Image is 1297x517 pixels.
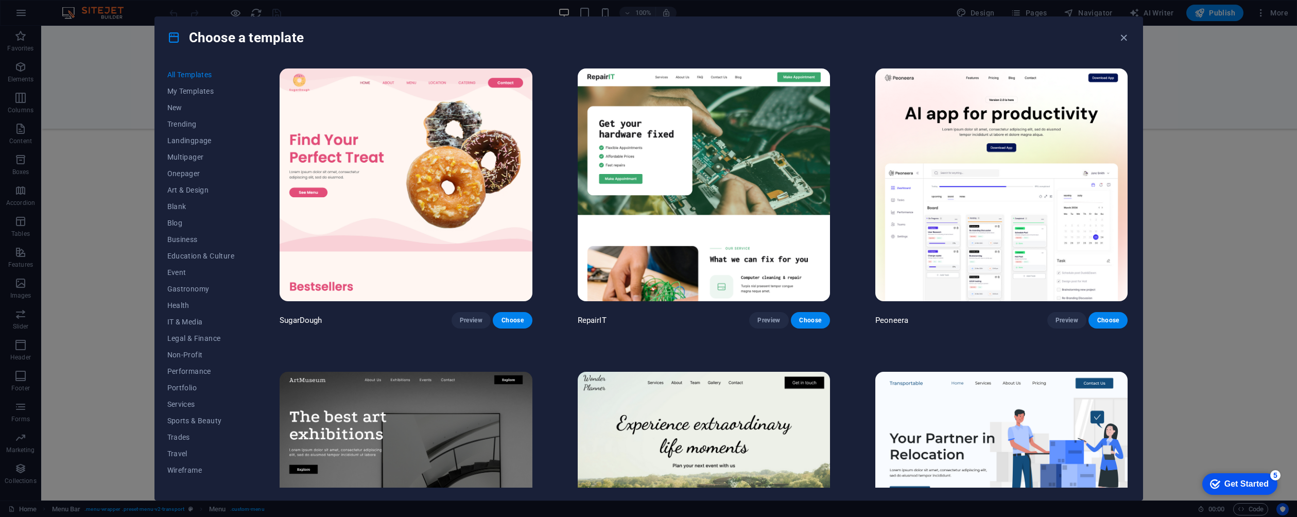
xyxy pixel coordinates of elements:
[875,68,1128,301] img: Peoneera
[493,312,532,329] button: Choose
[167,186,235,194] span: Art & Design
[167,462,235,478] button: Wireframe
[749,312,788,329] button: Preview
[167,83,235,99] button: My Templates
[167,153,235,161] span: Multipager
[280,315,322,325] p: SugarDough
[167,380,235,396] button: Portfolio
[1088,312,1128,329] button: Choose
[167,301,235,309] span: Health
[167,99,235,116] button: New
[280,68,532,301] img: SugarDough
[1047,312,1086,329] button: Preview
[167,116,235,132] button: Trending
[167,417,235,425] span: Sports & Beauty
[167,169,235,178] span: Onepager
[1056,316,1078,324] span: Preview
[167,318,235,326] span: IT & Media
[167,136,235,145] span: Landingpage
[167,231,235,248] button: Business
[76,2,87,12] div: 5
[501,316,524,324] span: Choose
[167,351,235,359] span: Non-Profit
[167,297,235,314] button: Health
[167,219,235,227] span: Blog
[8,5,83,27] div: Get Started 5 items remaining, 0% complete
[167,87,235,95] span: My Templates
[167,396,235,412] button: Services
[167,66,235,83] button: All Templates
[167,445,235,462] button: Travel
[167,334,235,342] span: Legal & Finance
[167,412,235,429] button: Sports & Beauty
[167,235,235,244] span: Business
[167,466,235,474] span: Wireframe
[875,315,908,325] p: Peoneera
[167,104,235,112] span: New
[167,71,235,79] span: All Templates
[167,268,235,277] span: Event
[791,312,830,329] button: Choose
[167,285,235,293] span: Gastronomy
[167,363,235,380] button: Performance
[167,347,235,363] button: Non-Profit
[460,316,482,324] span: Preview
[167,367,235,375] span: Performance
[167,198,235,215] button: Blank
[167,264,235,281] button: Event
[167,120,235,128] span: Trending
[167,429,235,445] button: Trades
[167,182,235,198] button: Art & Design
[757,316,780,324] span: Preview
[167,433,235,441] span: Trades
[167,252,235,260] span: Education & Culture
[167,202,235,211] span: Blank
[1097,316,1119,324] span: Choose
[167,384,235,392] span: Portfolio
[167,165,235,182] button: Onepager
[578,68,830,301] img: RepairIT
[167,248,235,264] button: Education & Culture
[167,215,235,231] button: Blog
[578,315,607,325] p: RepairIT
[167,149,235,165] button: Multipager
[30,11,75,21] div: Get Started
[167,29,304,46] h4: Choose a template
[167,450,235,458] span: Travel
[167,132,235,149] button: Landingpage
[799,316,822,324] span: Choose
[452,312,491,329] button: Preview
[167,400,235,408] span: Services
[167,281,235,297] button: Gastronomy
[167,314,235,330] button: IT & Media
[167,330,235,347] button: Legal & Finance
